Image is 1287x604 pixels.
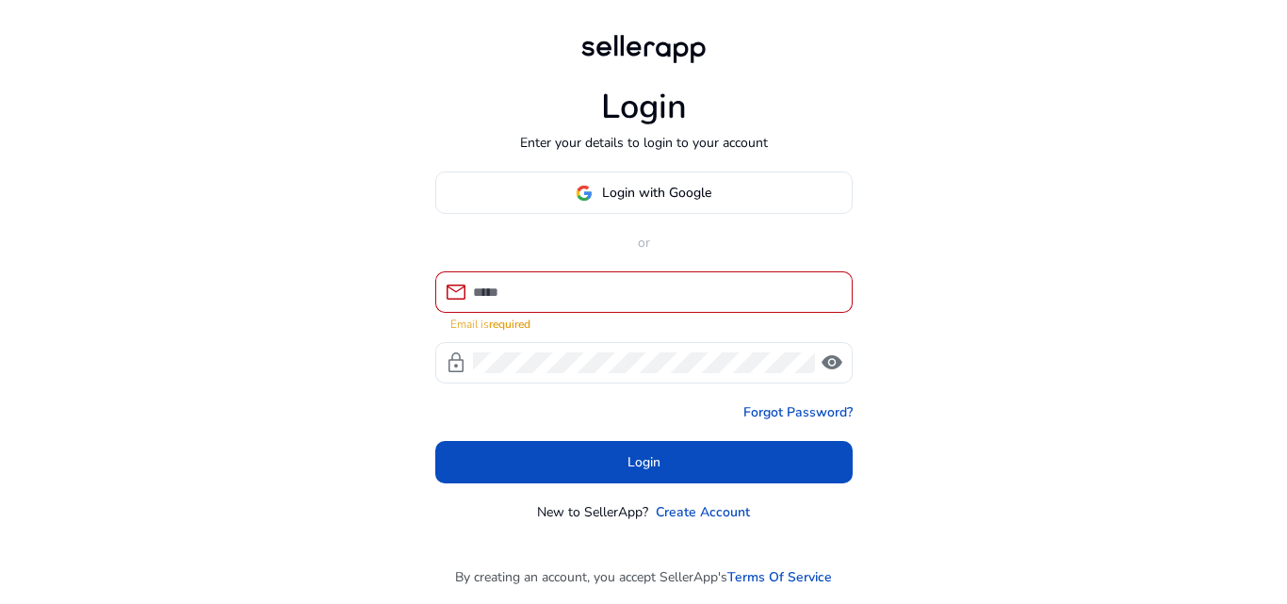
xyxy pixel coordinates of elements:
span: mail [445,281,467,303]
a: Create Account [656,502,750,522]
p: or [435,233,853,253]
span: Login with Google [602,183,711,203]
img: google-logo.svg [576,185,593,202]
a: Forgot Password? [743,402,853,422]
span: lock [445,351,467,374]
a: Terms Of Service [727,567,832,587]
strong: required [489,317,530,332]
mat-error: Email is [450,313,838,333]
h1: Login [601,87,687,127]
button: Login with Google [435,171,853,214]
span: visibility [821,351,843,374]
p: Enter your details to login to your account [520,133,768,153]
p: New to SellerApp? [537,502,648,522]
button: Login [435,441,853,483]
span: Login [627,452,660,472]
